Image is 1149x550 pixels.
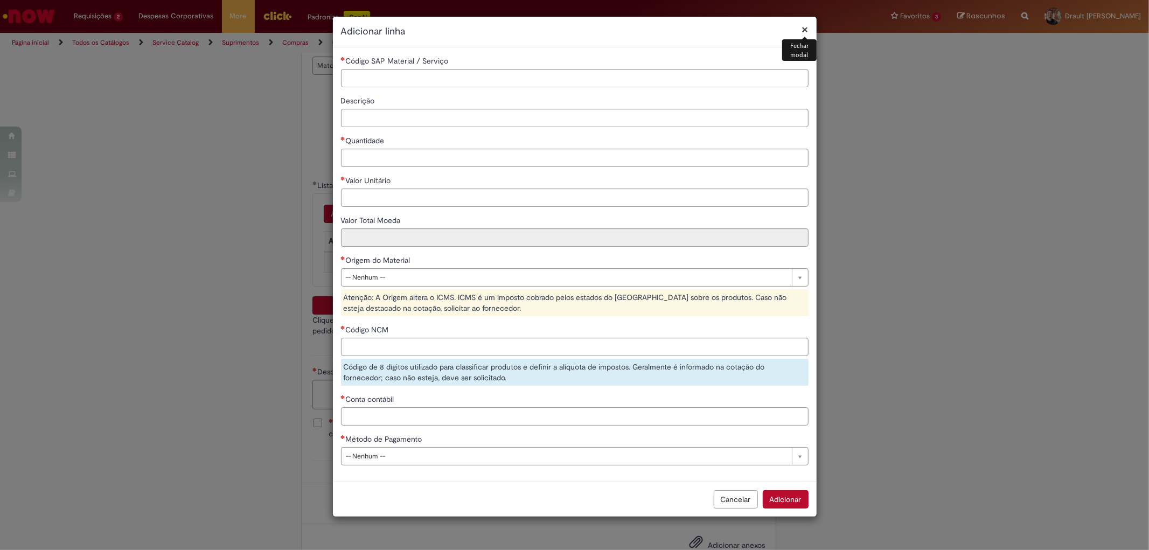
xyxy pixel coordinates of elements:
h2: Adicionar linha [341,25,809,39]
span: Necessários [341,176,346,180]
input: Código NCM [341,338,809,356]
span: -- Nenhum -- [346,269,786,286]
span: Conta contábil [346,394,396,404]
div: Atenção: A Origem altera o ICMS. ICMS é um imposto cobrado pelos estados do [GEOGRAPHIC_DATA] sob... [341,289,809,316]
span: Necessários [341,136,346,141]
input: Código SAP Material / Serviço [341,69,809,87]
span: Descrição [341,96,377,106]
input: Valor Total Moeda [341,228,809,247]
span: Origem do Material [346,255,413,265]
span: -- Nenhum -- [346,448,786,465]
button: Cancelar [714,490,758,509]
span: Necessários [341,57,346,61]
span: Método de Pagamento [346,434,424,444]
span: Necessários [341,325,346,330]
span: Código SAP Material / Serviço [346,56,451,66]
span: Quantidade [346,136,387,145]
div: Código de 8 dígitos utilizado para classificar produtos e definir a alíquota de impostos. Geralme... [341,359,809,386]
input: Quantidade [341,149,809,167]
div: Fechar modal [782,39,816,61]
input: Valor Unitário [341,189,809,207]
span: Código NCM [346,325,391,335]
button: Adicionar [763,490,809,509]
button: Fechar modal [802,24,809,35]
input: Descrição [341,109,809,127]
span: Somente leitura - Valor Total Moeda [341,215,403,225]
input: Conta contábil [341,407,809,426]
span: Necessários [341,435,346,439]
span: Necessários [341,395,346,399]
span: Necessários [341,256,346,260]
span: Valor Unitário [346,176,393,185]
